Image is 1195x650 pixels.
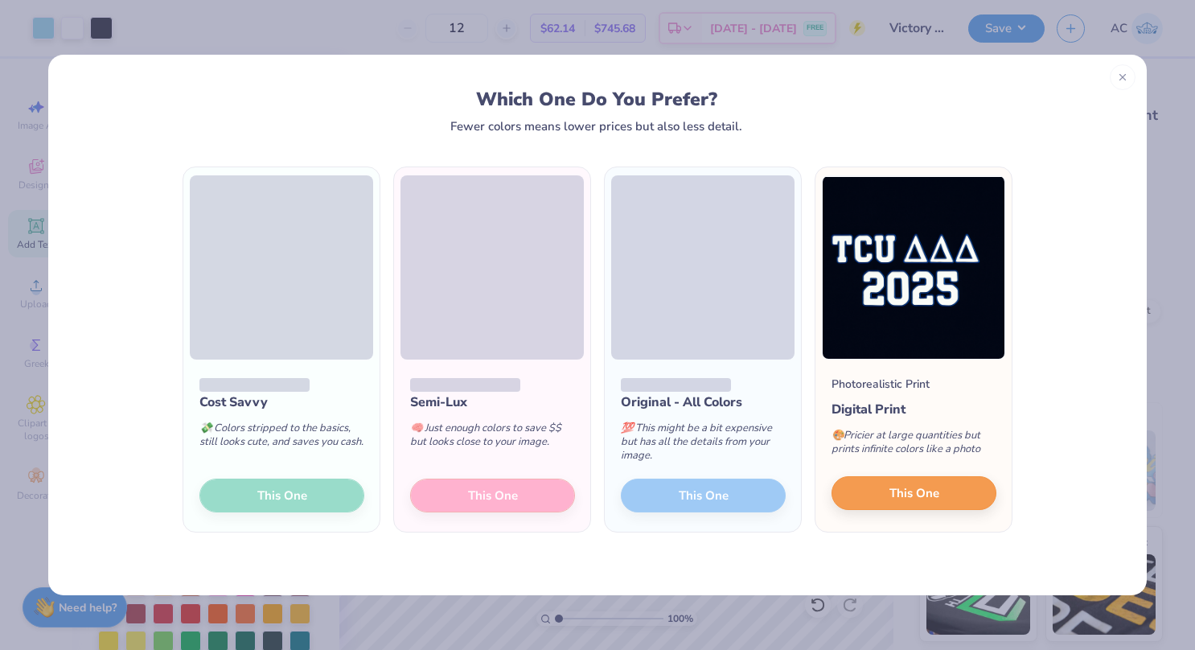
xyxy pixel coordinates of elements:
[832,376,930,393] div: Photorealistic Print
[450,120,742,133] div: Fewer colors means lower prices but also less detail.
[199,421,212,435] span: 💸
[621,421,634,435] span: 💯
[822,175,1005,360] img: Photorealistic preview
[621,393,786,412] div: Original - All Colors
[621,412,786,479] div: This might be a bit expensive but has all the details from your image.
[410,393,575,412] div: Semi-Lux
[832,428,844,442] span: 🎨
[832,400,996,419] div: Digital Print
[410,421,423,435] span: 🧠
[199,412,364,465] div: Colors stripped to the basics, still looks cute, and saves you cash.
[832,419,996,472] div: Pricier at large quantities but prints infinite colors like a photo
[92,88,1102,110] div: Which One Do You Prefer?
[832,476,996,510] button: This One
[199,393,364,412] div: Cost Savvy
[889,484,939,503] span: This One
[410,412,575,465] div: Just enough colors to save $$ but looks close to your image.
